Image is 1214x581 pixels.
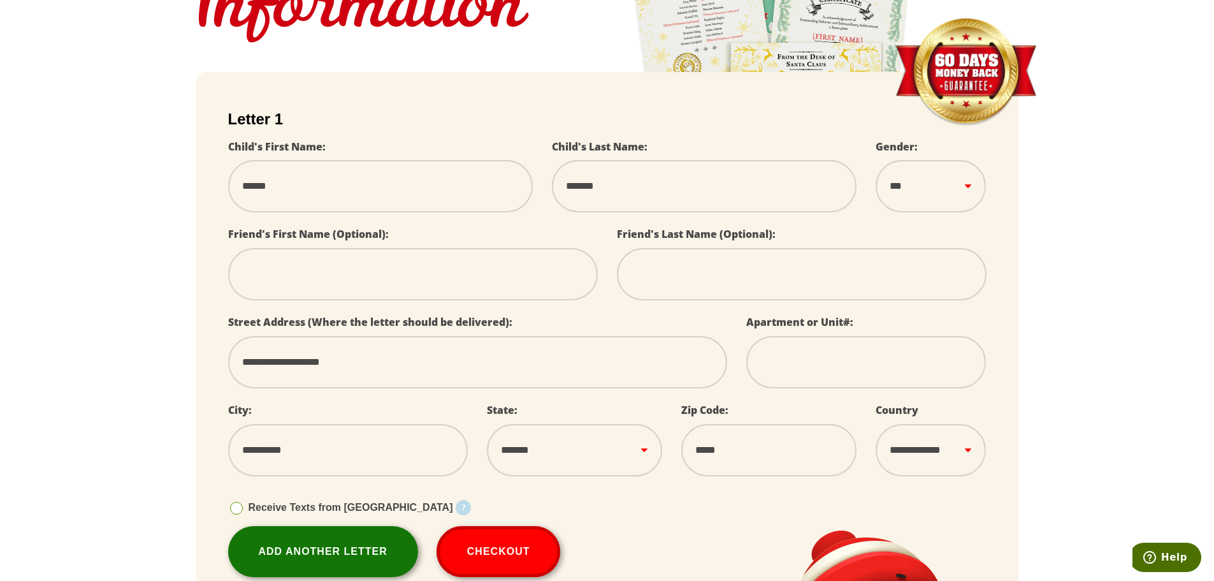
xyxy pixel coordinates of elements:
[876,403,918,417] label: Country
[228,526,418,577] a: Add Another Letter
[894,18,1037,127] img: Money Back Guarantee
[228,403,252,417] label: City:
[552,140,647,154] label: Child's Last Name:
[1132,543,1201,575] iframe: Opens a widget where you can find more information
[746,315,853,329] label: Apartment or Unit#:
[228,227,389,241] label: Friend's First Name (Optional):
[249,502,453,513] span: Receive Texts from [GEOGRAPHIC_DATA]
[437,526,561,577] button: Checkout
[228,110,986,128] h2: Letter 1
[876,140,918,154] label: Gender:
[681,403,728,417] label: Zip Code:
[487,403,517,417] label: State:
[228,140,326,154] label: Child's First Name:
[617,227,776,241] label: Friend's Last Name (Optional):
[228,315,512,329] label: Street Address (Where the letter should be delivered):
